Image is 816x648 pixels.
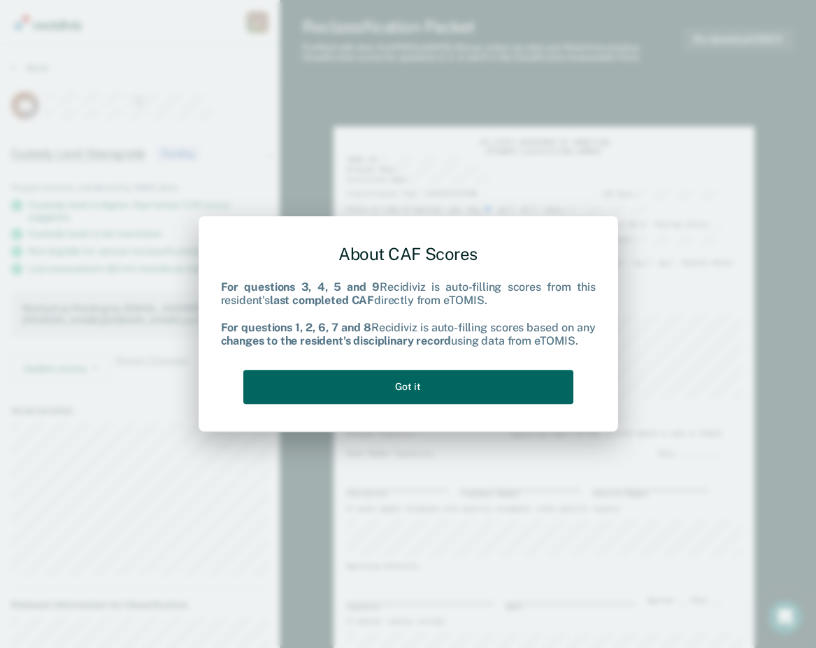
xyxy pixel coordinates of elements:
button: Got it [243,370,573,404]
b: For questions 3, 4, 5 and 9 [221,281,380,294]
b: For questions 1, 2, 6, 7 and 8 [221,321,371,334]
b: changes to the resident's disciplinary record [221,334,452,347]
div: About CAF Scores [221,233,596,275]
b: last completed CAF [270,294,374,308]
div: Recidiviz is auto-filling scores from this resident's directly from eTOMIS. Recidiviz is auto-fil... [221,281,596,348]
